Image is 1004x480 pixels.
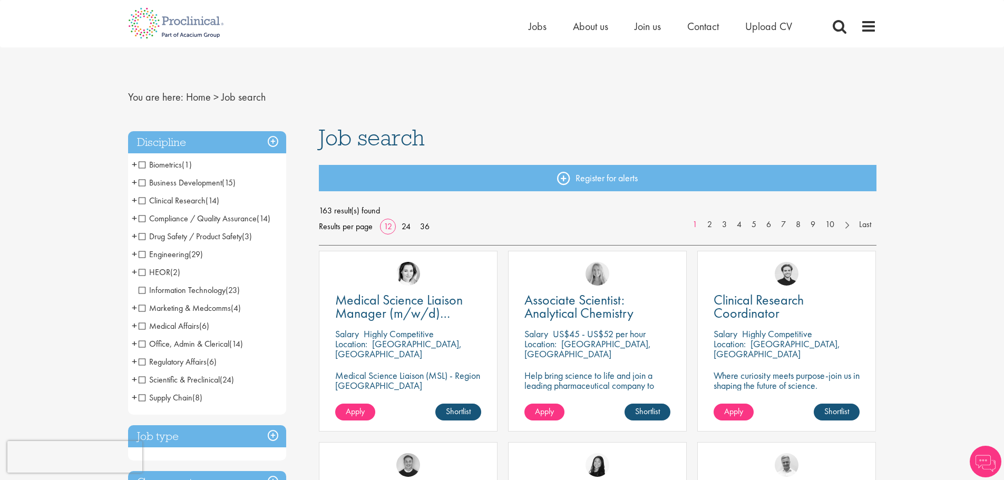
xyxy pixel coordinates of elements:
[132,371,137,387] span: +
[319,123,425,152] span: Job search
[182,159,192,170] span: (1)
[132,174,137,190] span: +
[776,219,791,231] a: 7
[189,249,203,260] span: (29)
[139,213,257,224] span: Compliance / Quality Assurance
[231,302,241,314] span: (4)
[535,406,554,417] span: Apply
[132,300,137,316] span: +
[702,219,717,231] a: 2
[139,320,209,331] span: Medical Affairs
[139,231,242,242] span: Drug Safety / Product Safety
[199,320,209,331] span: (6)
[139,159,192,170] span: Biometrics
[524,338,651,360] p: [GEOGRAPHIC_DATA], [GEOGRAPHIC_DATA]
[132,389,137,405] span: +
[139,267,170,278] span: HEOR
[625,404,670,420] a: Shortlist
[714,370,860,390] p: Where curiosity meets purpose-join us in shaping the future of science.
[714,293,860,320] a: Clinical Research Coordinator
[573,19,608,33] a: About us
[139,195,219,206] span: Clinical Research
[335,291,463,335] span: Medical Science Liaison Manager (m/w/d) Nephrologie
[529,19,547,33] a: Jobs
[364,328,434,340] p: Highly Competitive
[132,264,137,280] span: +
[139,177,222,188] span: Business Development
[335,338,462,360] p: [GEOGRAPHIC_DATA], [GEOGRAPHIC_DATA]
[139,285,240,296] span: Information Technology
[714,291,804,322] span: Clinical Research Coordinator
[128,90,183,104] span: You are here:
[687,219,703,231] a: 1
[820,219,840,231] a: 10
[380,221,396,232] a: 12
[732,219,747,231] a: 4
[714,338,840,360] p: [GEOGRAPHIC_DATA], [GEOGRAPHIC_DATA]
[139,356,217,367] span: Regulatory Affairs
[139,338,243,349] span: Office, Admin & Clerical
[139,249,203,260] span: Engineering
[207,356,217,367] span: (6)
[435,404,481,420] a: Shortlist
[335,370,481,390] p: Medical Science Liaison (MSL) - Region [GEOGRAPHIC_DATA]
[128,131,286,154] h3: Discipline
[586,262,609,286] img: Shannon Briggs
[139,302,231,314] span: Marketing & Medcomms
[139,159,182,170] span: Biometrics
[524,404,564,420] a: Apply
[319,165,876,191] a: Register for alerts
[854,219,876,231] a: Last
[714,328,737,340] span: Salary
[132,354,137,369] span: +
[213,90,219,104] span: >
[139,249,189,260] span: Engineering
[775,453,798,477] img: Joshua Bye
[714,338,746,350] span: Location:
[761,219,776,231] a: 6
[257,213,270,224] span: (14)
[524,370,670,420] p: Help bring science to life and join a leading pharmaceutical company to play a key role in delive...
[416,221,433,232] a: 36
[139,231,252,242] span: Drug Safety / Product Safety
[717,219,732,231] a: 3
[220,374,234,385] span: (24)
[170,267,180,278] span: (2)
[335,404,375,420] a: Apply
[524,291,633,322] span: Associate Scientist: Analytical Chemistry
[346,406,365,417] span: Apply
[775,262,798,286] img: Nico Kohlwes
[132,336,137,351] span: +
[524,328,548,340] span: Salary
[805,219,821,231] a: 9
[742,328,812,340] p: Highly Competitive
[132,318,137,334] span: +
[635,19,661,33] a: Join us
[724,406,743,417] span: Apply
[132,156,137,172] span: +
[132,210,137,226] span: +
[139,285,226,296] span: Information Technology
[139,392,192,403] span: Supply Chain
[970,446,1001,477] img: Chatbot
[128,425,286,448] h3: Job type
[139,356,207,367] span: Regulatory Affairs
[132,192,137,208] span: +
[396,262,420,286] img: Greta Prestel
[553,328,646,340] p: US$45 - US$52 per hour
[396,453,420,477] img: Bo Forsen
[139,392,202,403] span: Supply Chain
[687,19,719,33] span: Contact
[745,19,792,33] a: Upload CV
[139,302,241,314] span: Marketing & Medcomms
[139,320,199,331] span: Medical Affairs
[586,453,609,477] img: Numhom Sudsok
[319,203,876,219] span: 163 result(s) found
